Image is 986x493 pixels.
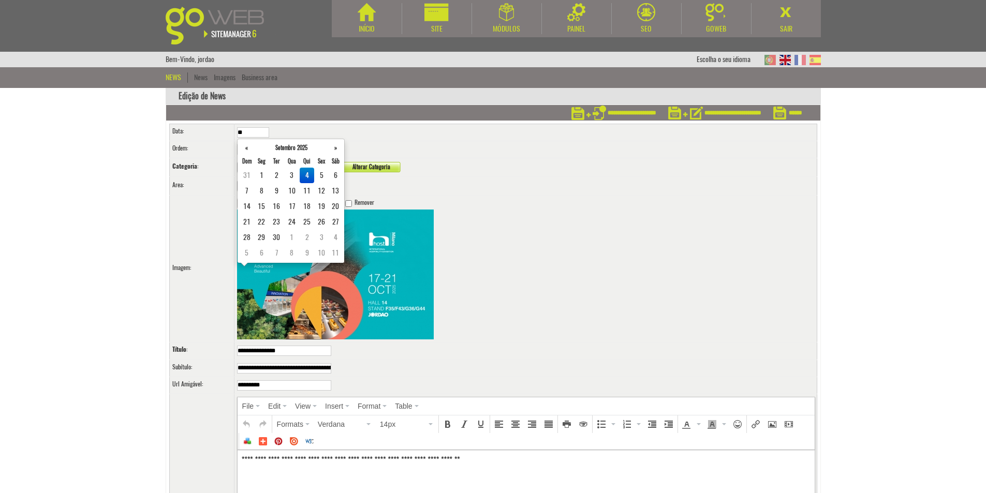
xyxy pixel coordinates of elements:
[166,52,214,67] div: Bem-Vindo, jordao
[269,199,284,214] td: 16
[697,52,761,67] div: Escolha o seu idioma
[661,416,676,432] div: Increase indent
[329,141,342,155] th: »
[612,24,681,34] div: SEO
[541,416,556,432] div: Justify
[269,155,284,168] th: Ter
[242,402,254,410] span: File
[779,55,791,65] img: EN
[284,199,300,214] td: 17
[169,377,234,394] td: :
[314,183,329,199] td: 12
[194,72,208,82] a: News
[234,196,817,342] td: Remover
[302,434,317,449] div: W3C Validator
[169,196,234,342] td: :
[637,3,655,21] img: SEO
[794,55,806,65] img: FR
[376,416,437,432] div: Font Sizes
[559,416,575,432] div: Print
[254,199,269,214] td: 15
[172,380,202,389] label: Url Amigável
[172,181,183,189] label: Area
[172,127,183,136] label: Data
[169,177,234,196] td: :
[473,416,489,432] div: Underline
[254,230,269,245] td: 29
[254,245,269,261] td: 6
[508,416,523,432] div: Align center
[254,168,269,183] td: 1
[166,88,821,105] div: Edição de News
[240,168,254,183] td: 31
[314,230,329,245] td: 3
[169,124,234,141] td: :
[329,230,342,245] td: 4
[240,141,254,155] th: «
[240,245,254,261] td: 5
[781,416,797,432] div: Insert/edit media
[542,24,611,34] div: Painel
[255,416,271,432] div: Redo
[166,7,276,44] img: Goweb
[342,162,390,172] span: Alterar Categoria
[730,416,745,432] div: Emoticons
[748,416,763,432] div: Insert/edit link
[314,168,329,183] td: 5
[567,3,585,21] img: Painel
[172,363,191,371] label: Subítulo
[256,434,270,449] div: Insert Addthis
[764,416,780,432] div: Insert/edit image
[172,144,187,153] label: Ordem
[395,402,412,410] span: Table
[329,168,342,183] td: 6
[764,55,776,65] img: PT
[239,416,254,432] div: Undo
[325,402,343,410] span: Insert
[300,245,314,261] td: 9
[254,214,269,230] td: 22
[329,199,342,214] td: 20
[704,416,729,432] div: Background color
[237,210,434,339] img: small_noticia_1756986091_9249.jpg
[329,155,342,168] th: Sáb
[594,416,618,432] div: Bullet list
[240,199,254,214] td: 14
[314,214,329,230] td: 26
[777,3,795,21] img: Sair
[240,214,254,230] td: 21
[300,230,314,245] td: 2
[240,155,254,168] th: Dom
[214,72,236,82] a: Imagens
[169,360,234,377] td: :
[166,72,188,83] div: News
[269,245,284,261] td: 7
[254,183,269,199] td: 8
[524,416,540,432] div: Align right
[300,168,314,183] td: 4
[269,214,284,230] td: 23
[269,183,284,199] td: 9
[329,183,342,199] td: 13
[242,72,277,82] a: Business area
[682,24,751,34] div: Goweb
[169,342,234,360] td: :
[284,214,300,230] td: 24
[172,345,186,354] label: Título
[254,141,329,155] th: Setembro 2025
[314,199,329,214] td: 19
[576,416,591,432] div: Preview
[284,155,300,168] th: Qua
[172,162,197,171] label: Categoria
[269,168,284,183] td: 2
[679,416,703,432] div: Text color
[300,155,314,168] th: Qui
[284,245,300,261] td: 8
[314,245,329,261] td: 10
[342,162,401,172] button: Alterar Categoria
[295,402,311,410] span: View
[332,24,402,34] div: Início
[329,245,342,261] td: 11
[457,416,472,432] div: Italic
[318,419,364,429] span: Verdana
